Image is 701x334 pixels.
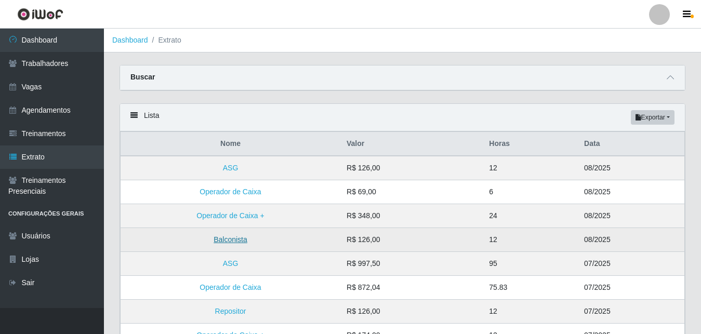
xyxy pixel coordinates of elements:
[483,276,578,300] td: 75.83
[578,228,684,252] td: 08/2025
[196,211,264,220] a: Operador de Caixa +
[483,180,578,204] td: 6
[340,276,483,300] td: R$ 872,04
[112,36,148,44] a: Dashboard
[578,180,684,204] td: 08/2025
[200,188,261,196] a: Operador de Caixa
[483,300,578,324] td: 12
[17,8,63,21] img: CoreUI Logo
[340,228,483,252] td: R$ 126,00
[578,276,684,300] td: 07/2025
[483,204,578,228] td: 24
[631,110,674,125] button: Exportar
[340,252,483,276] td: R$ 997,50
[223,259,239,268] a: ASG
[223,164,239,172] a: ASG
[148,35,181,46] li: Extrato
[130,73,155,81] strong: Buscar
[578,156,684,180] td: 08/2025
[340,156,483,180] td: R$ 126,00
[340,204,483,228] td: R$ 348,00
[578,204,684,228] td: 08/2025
[578,132,684,156] th: Data
[340,180,483,204] td: R$ 69,00
[483,228,578,252] td: 12
[340,132,483,156] th: Valor
[200,283,261,291] a: Operador de Caixa
[483,252,578,276] td: 95
[215,307,246,315] a: Repositor
[578,300,684,324] td: 07/2025
[120,104,685,131] div: Lista
[104,29,701,52] nav: breadcrumb
[483,132,578,156] th: Horas
[578,252,684,276] td: 07/2025
[121,132,341,156] th: Nome
[483,156,578,180] td: 12
[340,300,483,324] td: R$ 126,00
[214,235,247,244] a: Balconista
